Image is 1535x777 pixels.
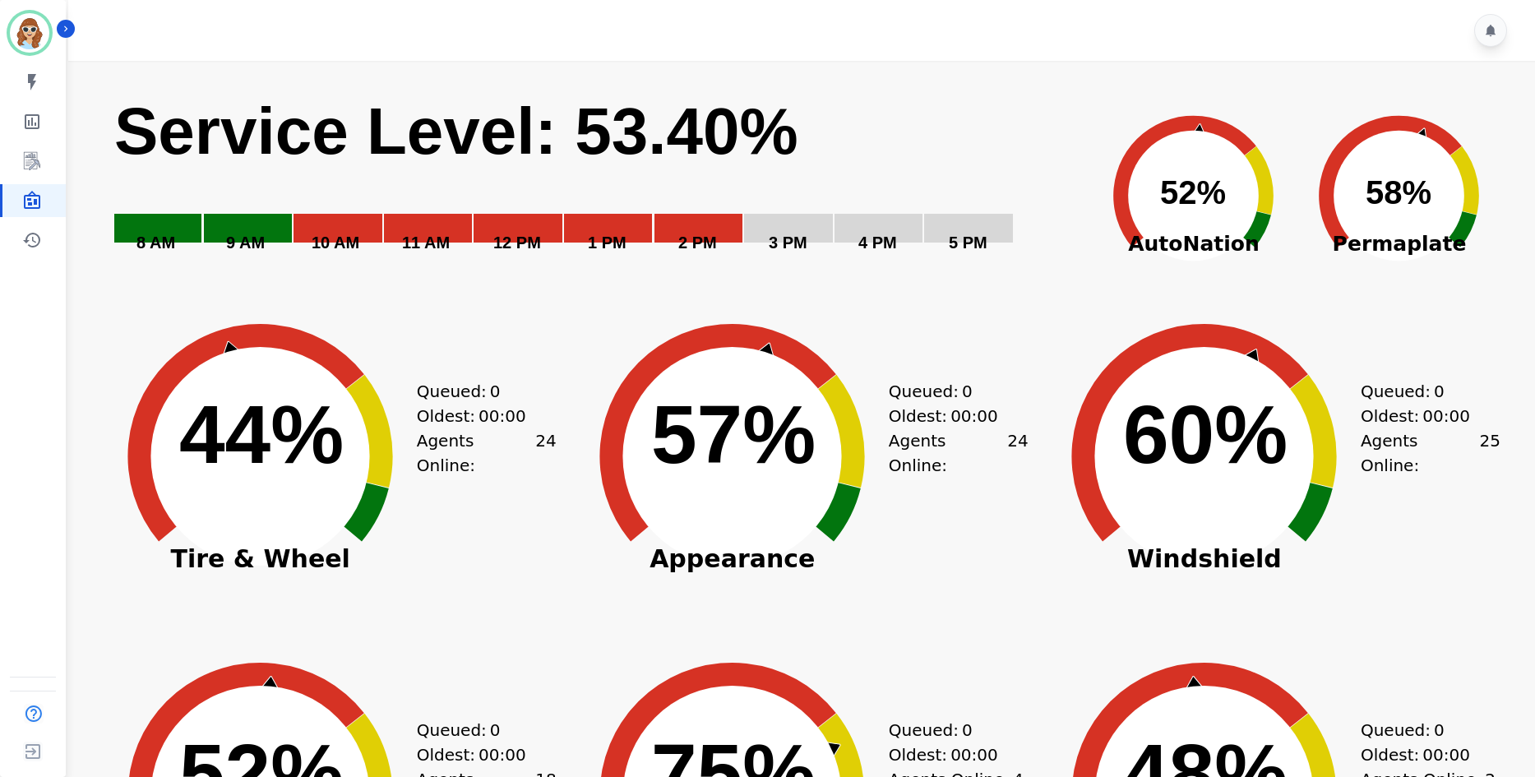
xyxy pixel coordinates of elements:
[417,428,557,478] div: Agents Online:
[10,13,49,53] img: Bordered avatar
[417,742,540,767] div: Oldest:
[402,234,450,252] text: 11 AM
[417,404,540,428] div: Oldest:
[490,379,501,404] span: 0
[950,404,998,428] span: 00:00
[535,428,556,478] span: 24
[1361,428,1500,478] div: Agents Online:
[678,234,717,252] text: 2 PM
[950,742,998,767] span: 00:00
[1007,428,1028,478] span: 24
[1422,742,1470,767] span: 00:00
[1479,428,1500,478] span: 25
[417,718,540,742] div: Queued:
[651,388,816,480] text: 57%
[1366,174,1431,210] text: 58%
[490,718,501,742] span: 0
[312,234,359,252] text: 10 AM
[962,379,973,404] span: 0
[226,234,265,252] text: 9 AM
[1361,742,1484,767] div: Oldest:
[858,234,897,252] text: 4 PM
[96,551,425,567] span: Tire & Wheel
[889,379,1012,404] div: Queued:
[1361,404,1484,428] div: Oldest:
[179,388,344,480] text: 44%
[769,234,807,252] text: 3 PM
[493,234,541,252] text: 12 PM
[588,234,626,252] text: 1 PM
[479,404,526,428] span: 00:00
[1361,718,1484,742] div: Queued:
[889,428,1029,478] div: Agents Online:
[949,234,987,252] text: 5 PM
[1160,174,1226,210] text: 52%
[1422,404,1470,428] span: 00:00
[113,91,1088,276] svg: Service Level: 0%
[479,742,526,767] span: 00:00
[1434,379,1445,404] span: 0
[1361,379,1484,404] div: Queued:
[114,95,798,168] text: Service Level: 53.40%
[1123,388,1288,480] text: 60%
[889,718,1012,742] div: Queued:
[568,551,897,567] span: Appearance
[1040,551,1369,567] span: Windshield
[417,379,540,404] div: Queued:
[889,742,1012,767] div: Oldest:
[1434,718,1445,742] span: 0
[136,234,175,252] text: 8 AM
[1091,229,1297,260] span: AutoNation
[889,404,1012,428] div: Oldest:
[962,718,973,742] span: 0
[1297,229,1502,260] span: Permaplate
